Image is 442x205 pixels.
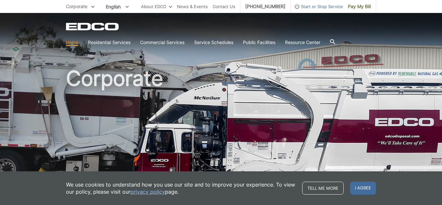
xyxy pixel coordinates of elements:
a: privacy policy [130,188,165,195]
span: English [101,1,134,12]
a: Residential Services [88,39,130,46]
a: About EDCO [141,3,172,10]
a: EDCD logo. Return to the homepage. [66,23,120,30]
a: Tell me more [302,182,344,195]
a: Service Schedules [194,39,233,46]
a: Home [66,39,78,46]
a: Resource Center [285,39,320,46]
a: Public Facilities [243,39,275,46]
a: News & Events [177,3,208,10]
p: We use cookies to understand how you use our site and to improve your experience. To view our pol... [66,181,296,195]
span: Pay My Bill [348,3,371,10]
span: Corporate [66,4,87,9]
a: Contact Us [213,3,235,10]
a: Commercial Services [140,39,184,46]
span: I agree [350,182,376,195]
